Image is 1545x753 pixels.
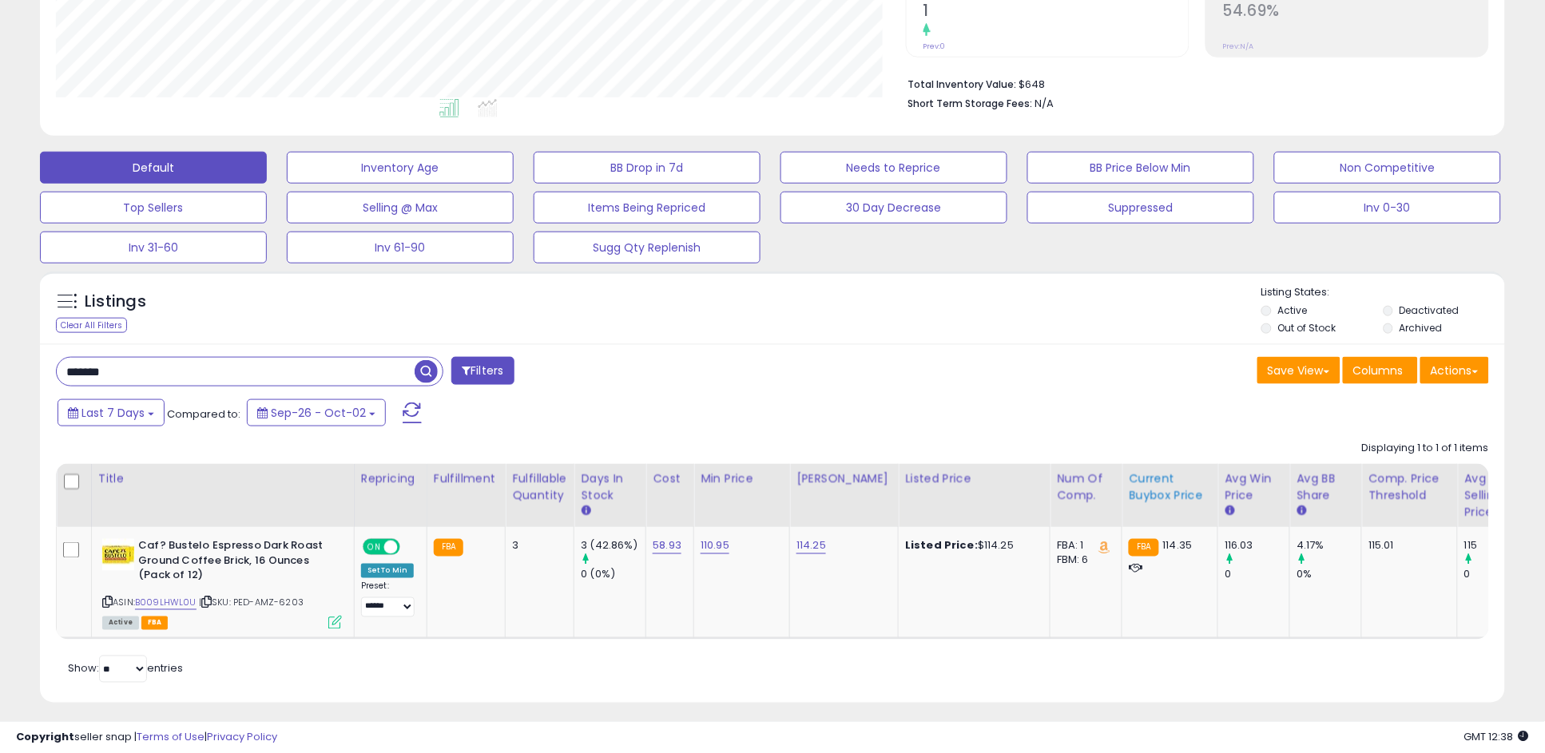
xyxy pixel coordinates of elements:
div: Min Price [701,470,783,487]
span: All listings currently available for purchase on Amazon [102,616,139,630]
div: FBA: 1 [1057,539,1110,553]
button: Save View [1257,357,1340,384]
span: Columns [1353,363,1404,378]
div: Listed Price [905,470,1043,487]
label: Archived [1400,321,1443,335]
small: FBA [1129,539,1158,557]
div: 0 [1225,568,1289,582]
div: 3 [512,539,562,553]
p: Listing States: [1261,285,1505,300]
button: Suppressed [1027,192,1254,224]
div: Current Buybox Price [1129,470,1211,504]
div: 3 (42.86%) [581,539,645,553]
div: 4.17% [1297,539,1361,553]
div: Avg Selling Price [1464,470,1523,521]
div: Title [98,470,348,487]
button: Selling @ Max [287,192,514,224]
div: 0% [1297,568,1361,582]
div: ASIN: [102,539,342,628]
button: Inv 0-30 [1274,192,1501,224]
a: Terms of Use [137,729,205,744]
a: 58.93 [653,538,681,554]
label: Deactivated [1400,303,1460,317]
div: Clear All Filters [56,318,127,333]
label: Active [1278,303,1308,317]
a: Privacy Policy [207,729,277,744]
button: Sep-26 - Oct-02 [247,399,386,426]
span: FBA [141,616,169,630]
b: Caf? Bustelo Espresso Dark Roast Ground Coffee Brick, 16 Ounces (Pack of 12) [138,539,332,588]
div: Displaying 1 to 1 of 1 items [1362,441,1489,456]
small: Prev: 0 [923,42,946,51]
div: [PERSON_NAME] [796,470,892,487]
button: Sugg Qty Replenish [534,232,761,264]
button: Default [40,152,267,184]
h5: Listings [85,291,146,313]
span: 114.35 [1163,538,1193,553]
div: 116.03 [1225,539,1289,553]
label: Out of Stock [1278,321,1336,335]
span: OFF [398,541,423,554]
div: Set To Min [361,564,415,578]
button: Items Being Repriced [534,192,761,224]
button: BB Price Below Min [1027,152,1254,184]
button: Last 7 Days [58,399,165,426]
div: Num of Comp. [1057,470,1115,504]
button: Needs to Reprice [780,152,1007,184]
small: FBA [434,539,463,557]
button: 30 Day Decrease [780,192,1007,224]
button: Top Sellers [40,192,267,224]
small: Days In Stock. [581,504,590,518]
h2: 1 [923,2,1189,23]
h2: 54.69% [1223,2,1488,23]
strong: Copyright [16,729,74,744]
span: 2025-10-10 12:38 GMT [1464,729,1529,744]
div: Avg Win Price [1225,470,1283,504]
div: 0 (0%) [581,568,645,582]
span: Last 7 Days [81,405,145,421]
img: 51gNZ46p9DL._SL40_.jpg [102,539,134,571]
div: Cost [653,470,687,487]
b: Listed Price: [905,538,978,553]
div: 115.01 [1368,539,1445,553]
div: Preset: [361,581,415,616]
button: Inv 31-60 [40,232,267,264]
button: Filters [451,357,514,385]
div: 0 [1464,568,1529,582]
small: Prev: N/A [1223,42,1254,51]
div: Fulfillment [434,470,498,487]
div: Days In Stock [581,470,639,504]
span: Compared to: [167,406,240,422]
small: Avg BB Share. [1297,504,1306,518]
small: Avg Win Price. [1225,504,1234,518]
button: BB Drop in 7d [534,152,761,184]
button: Columns [1343,357,1418,384]
button: Actions [1420,357,1489,384]
li: $648 [908,73,1477,93]
button: Non Competitive [1274,152,1501,184]
div: Comp. Price Threshold [1368,470,1451,504]
span: ON [364,541,384,554]
a: B009LHWL0U [135,596,197,610]
span: | SKU: PED-AMZ-6203 [199,596,304,609]
span: Sep-26 - Oct-02 [271,405,366,421]
div: Avg BB Share [1297,470,1355,504]
a: 110.95 [701,538,729,554]
a: 114.25 [796,538,826,554]
button: Inventory Age [287,152,514,184]
div: Repricing [361,470,420,487]
button: Inv 61-90 [287,232,514,264]
div: Fulfillable Quantity [512,470,567,504]
span: N/A [1035,96,1054,111]
div: 115 [1464,539,1529,553]
div: $114.25 [905,539,1038,553]
div: FBM: 6 [1057,553,1110,568]
b: Short Term Storage Fees: [908,97,1033,110]
div: seller snap | | [16,730,277,745]
b: Total Inventory Value: [908,77,1017,91]
span: Show: entries [68,661,183,676]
